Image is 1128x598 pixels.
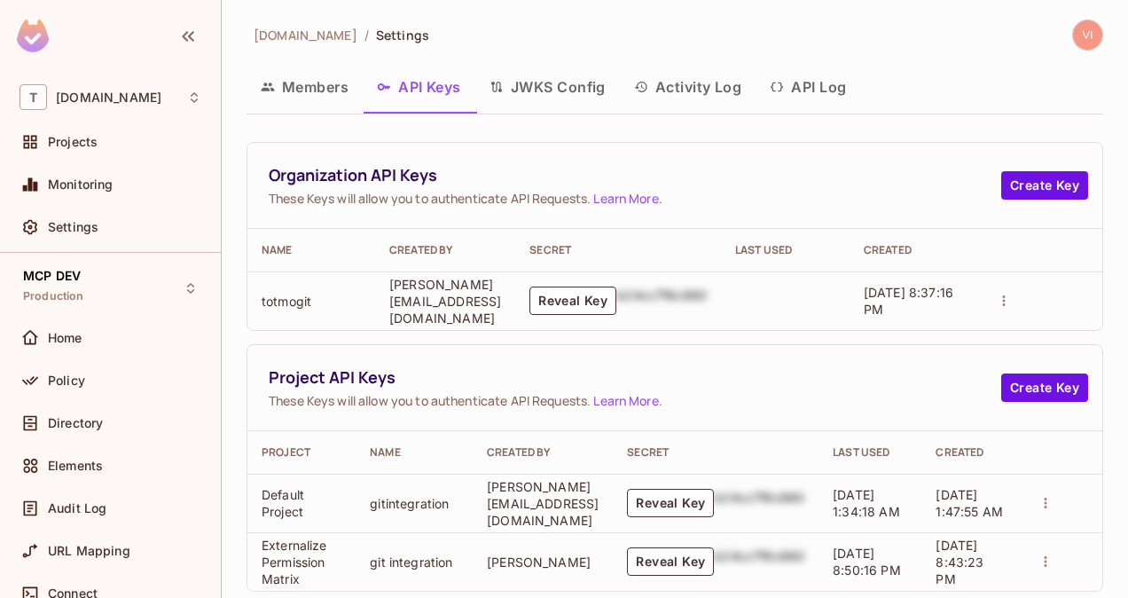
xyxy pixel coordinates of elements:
[593,190,658,207] a: Learn More
[529,287,616,315] button: Reveal Key
[833,445,907,460] div: Last Used
[269,164,1001,186] span: Organization API Keys
[991,288,1016,313] button: actions
[936,538,983,586] span: [DATE] 8:43:23 PM
[1001,171,1088,200] button: Create Key
[370,445,458,460] div: Name
[620,65,756,109] button: Activity Log
[714,547,804,576] div: b24cc7f8c660
[48,220,98,234] span: Settings
[363,65,475,109] button: API Keys
[627,445,804,460] div: Secret
[48,544,130,558] span: URL Mapping
[56,90,161,105] span: Workspace: t-mobile.com
[756,65,860,109] button: API Log
[247,474,356,532] td: Default Project
[269,366,1001,389] span: Project API Keys
[1073,20,1102,50] img: vijay.chirivolu1@t-mobile.com
[487,445,599,460] div: Created By
[375,271,515,330] td: [PERSON_NAME][EMAIL_ADDRESS][DOMAIN_NAME]
[864,285,953,317] span: [DATE] 8:37:16 PM
[1001,374,1088,402] button: Create Key
[1033,491,1058,515] button: actions
[262,445,341,460] div: Project
[48,459,103,473] span: Elements
[247,532,356,591] td: Externalize Permission Matrix
[529,243,707,257] div: Secret
[17,20,49,52] img: SReyMgAAAABJRU5ErkJggg==
[247,271,375,330] td: totmogit
[269,190,1001,207] span: These Keys will allow you to authenticate API Requests. .
[48,177,114,192] span: Monitoring
[364,27,369,43] li: /
[473,474,613,532] td: [PERSON_NAME][EMAIL_ADDRESS][DOMAIN_NAME]
[262,243,361,257] div: Name
[1033,549,1058,574] button: actions
[389,243,501,257] div: Created By
[616,287,707,315] div: b24cc7f8c660
[23,289,84,303] span: Production
[247,65,363,109] button: Members
[356,532,473,591] td: git integration
[714,489,804,517] div: b24cc7f8c660
[48,501,106,515] span: Audit Log
[593,392,658,409] a: Learn More
[833,487,900,519] span: [DATE] 1:34:18 AM
[833,546,901,578] span: [DATE] 8:50:16 PM
[735,243,835,257] div: Last Used
[864,243,963,257] div: Created
[376,27,429,43] span: Settings
[23,269,81,283] span: MCP DEV
[48,331,82,345] span: Home
[627,489,714,517] button: Reveal Key
[627,547,714,576] button: Reveal Key
[48,374,85,388] span: Policy
[475,65,620,109] button: JWKS Config
[48,135,98,149] span: Projects
[936,445,1005,460] div: Created
[936,487,1003,519] span: [DATE] 1:47:55 AM
[269,392,1001,409] span: These Keys will allow you to authenticate API Requests. .
[356,474,473,532] td: gitintegration
[254,27,357,43] span: [DOMAIN_NAME]
[48,416,103,430] span: Directory
[20,84,47,110] span: T
[473,532,613,591] td: [PERSON_NAME]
